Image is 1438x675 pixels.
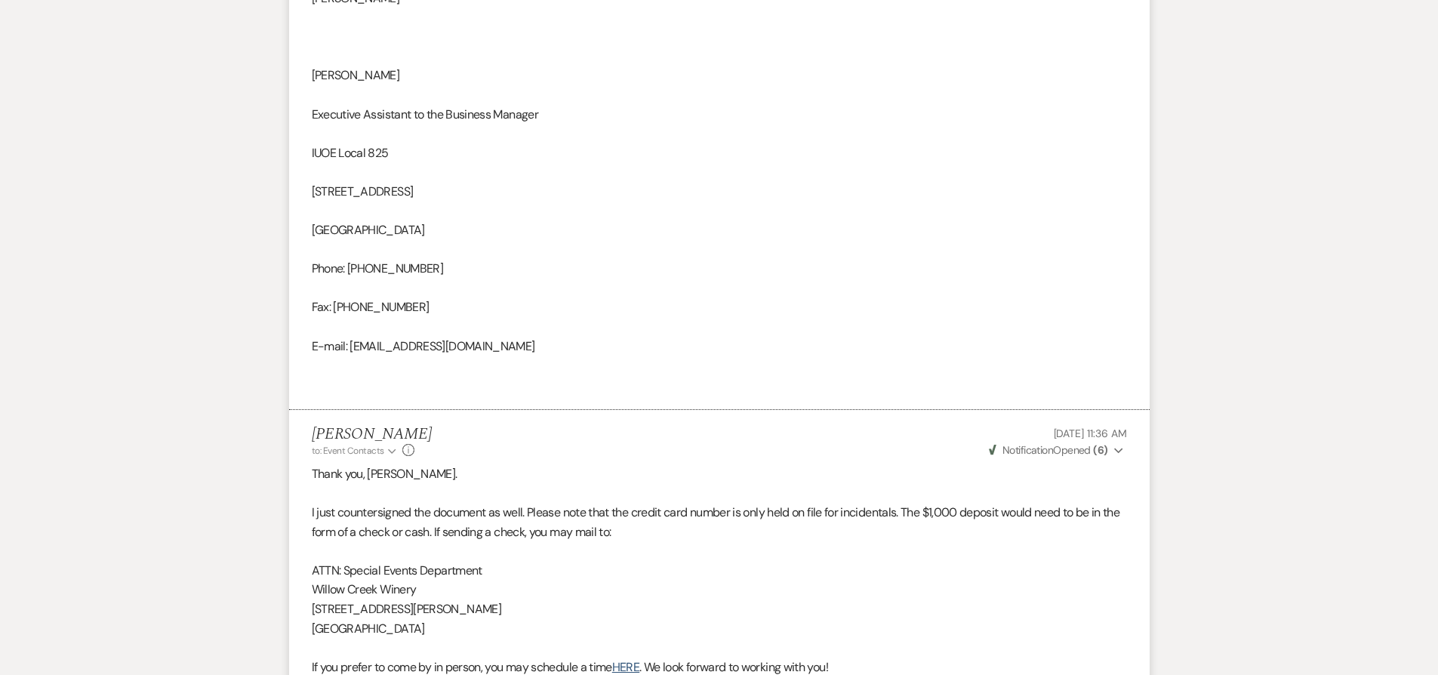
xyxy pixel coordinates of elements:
[312,445,384,457] span: to: Event Contacts
[312,464,1127,484] p: Thank you, [PERSON_NAME].
[312,503,1127,541] p: I just countersigned the document as well. Please note that the credit card number is only held o...
[612,659,639,675] a: HERE
[312,425,432,444] h5: [PERSON_NAME]
[312,561,1127,581] p: ATTN: Special Events Department
[312,580,1127,599] p: Willow Creek Winery
[1054,427,1127,440] span: [DATE] 11:36 AM
[987,442,1127,458] button: NotificationOpened (6)
[989,443,1108,457] span: Opened
[1002,443,1053,457] span: Notification
[312,599,1127,619] p: [STREET_ADDRESS][PERSON_NAME]
[312,619,1127,639] p: [GEOGRAPHIC_DATA]
[312,444,399,458] button: to: Event Contacts
[1093,443,1107,457] strong: ( 6 )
